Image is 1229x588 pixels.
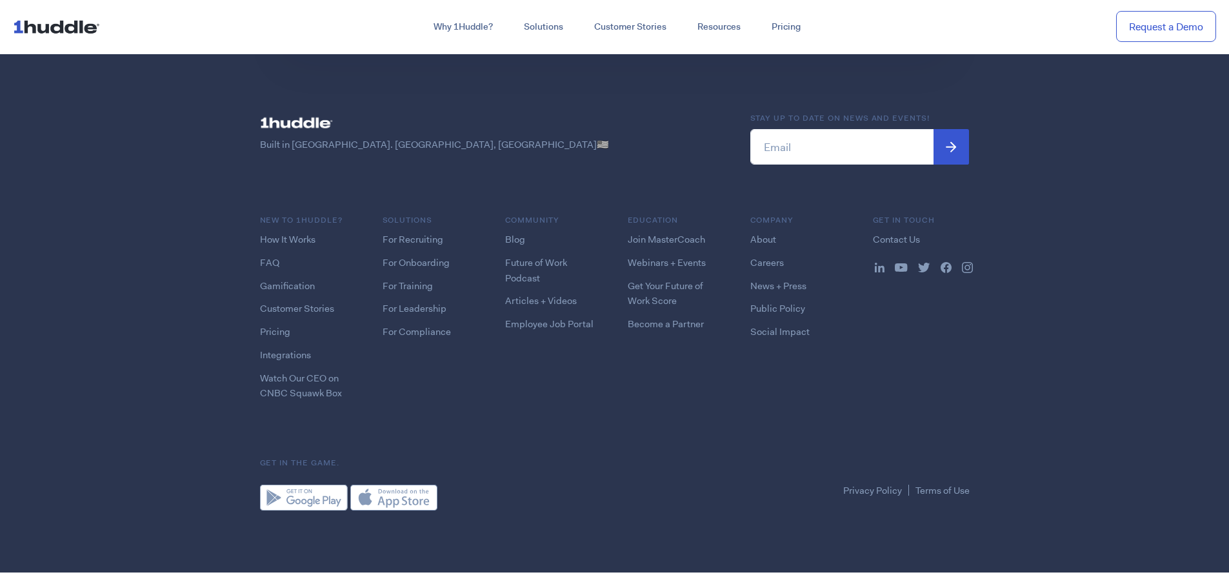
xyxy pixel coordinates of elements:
h6: NEW TO 1HUDDLE? [260,214,357,227]
a: About [750,233,776,246]
a: Articles + Videos [505,294,577,307]
a: Employee Job Portal [505,318,594,330]
span: 🇺🇸 [597,138,609,151]
p: Built in [GEOGRAPHIC_DATA]. [GEOGRAPHIC_DATA], [GEOGRAPHIC_DATA] [260,138,724,152]
a: For Compliance [383,325,451,338]
a: FAQ [260,256,279,269]
h6: Education [628,214,724,227]
h6: COMPANY [750,214,847,227]
h6: Stay up to date on news and events! [750,112,970,125]
a: Privacy Policy [843,484,902,497]
a: Integrations [260,349,311,361]
a: Webinars + Events [628,256,706,269]
a: Future of Work Podcast [505,256,567,285]
img: ... [962,262,973,273]
a: Why 1Huddle? [418,15,508,39]
h6: Get in the game. [260,457,970,469]
a: Resources [682,15,756,39]
h6: COMMUNITY [505,214,602,227]
a: Pricing [260,325,290,338]
a: Solutions [508,15,579,39]
a: Contact Us [873,233,920,246]
a: Get Your Future of Work Score [628,279,703,308]
a: For Training [383,279,433,292]
a: Gamification [260,279,315,292]
a: For Recruiting [383,233,443,246]
a: Watch Our CEO on CNBC Squawk Box [260,372,342,400]
a: Public Policy [750,302,805,315]
img: ... [895,263,908,272]
a: Customer Stories [579,15,682,39]
img: ... [13,14,105,39]
a: News + Press [750,279,806,292]
a: Request a Demo [1116,11,1216,43]
a: Terms of Use [915,484,970,497]
img: Google Play Store [260,485,348,511]
a: For Onboarding [383,256,450,269]
h6: Solutions [383,214,479,227]
img: Apple App Store [350,485,437,511]
a: Blog [505,233,525,246]
img: ... [875,263,884,272]
a: Social Impact [750,325,810,338]
img: ... [941,262,952,273]
a: Customer Stories [260,302,334,315]
a: Become a Partner [628,318,704,330]
a: Careers [750,256,784,269]
input: Email [750,129,970,165]
img: ... [260,112,337,133]
img: ... [918,263,930,272]
a: Join MasterCoach [628,233,705,246]
input: Submit [934,129,969,165]
a: How It Works [260,233,315,246]
a: For Leadership [383,302,446,315]
a: Pricing [756,15,816,39]
h6: Get in Touch [873,214,970,227]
